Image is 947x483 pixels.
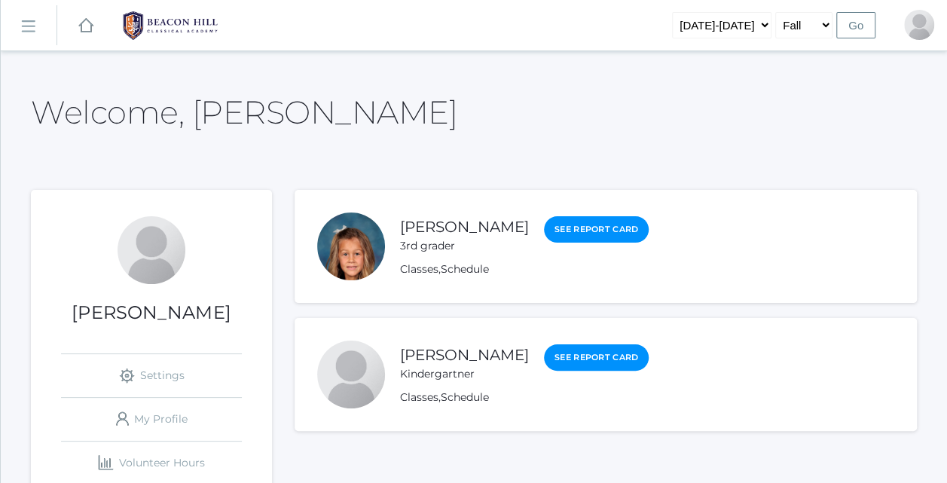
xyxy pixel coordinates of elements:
[544,344,649,371] a: See Report Card
[400,346,529,364] a: [PERSON_NAME]
[441,262,489,276] a: Schedule
[31,95,457,130] h2: Welcome, [PERSON_NAME]
[836,12,875,38] input: Go
[317,341,385,408] div: Vincent Scrudato
[904,10,934,40] div: Ashley Scrudato
[544,216,649,243] a: See Report Card
[61,354,242,397] a: Settings
[400,218,529,236] a: [PERSON_NAME]
[441,390,489,404] a: Schedule
[400,390,438,404] a: Classes
[400,366,529,382] div: Kindergartner
[118,216,185,284] div: Ashley Scrudato
[317,212,385,280] div: Isabella Scrudato
[400,390,649,405] div: ,
[400,238,529,254] div: 3rd grader
[400,261,649,277] div: ,
[114,7,227,44] img: 1_BHCALogos-05.png
[61,398,242,441] a: My Profile
[31,303,272,323] h1: [PERSON_NAME]
[400,262,438,276] a: Classes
